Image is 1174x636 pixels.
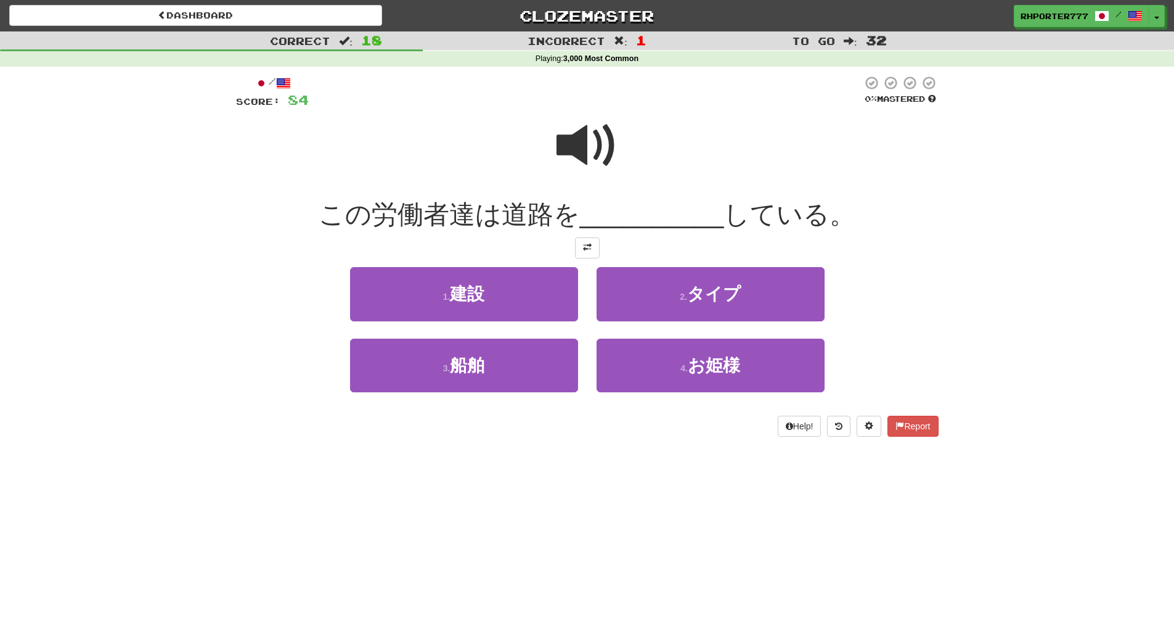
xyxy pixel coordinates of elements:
[236,96,280,107] span: Score:
[827,416,850,437] button: Round history (alt+y)
[288,92,309,107] span: 84
[778,416,821,437] button: Help!
[339,36,353,46] span: :
[1021,10,1088,22] span: rhporter777
[443,363,450,373] small: 3 .
[350,267,578,321] button: 1.建設
[597,267,825,321] button: 2.タイプ
[597,339,825,392] button: 4.お姫様
[528,35,605,47] span: Incorrect
[680,292,687,302] small: 2 .
[575,237,600,258] button: Toggle translation (alt+t)
[401,5,773,27] a: Clozemaster
[862,94,939,105] div: Mastered
[866,33,887,47] span: 32
[680,363,688,373] small: 4 .
[844,36,857,46] span: :
[9,5,382,26] a: Dashboard
[270,35,330,47] span: Correct
[450,284,484,304] span: 建設
[792,35,835,47] span: To go
[443,292,450,302] small: 1 .
[1014,5,1149,27] a: rhporter777 /
[319,200,580,229] span: この労働者達は道路を
[614,36,627,46] span: :
[687,284,741,304] span: タイプ
[361,33,382,47] span: 18
[724,200,855,229] span: している。
[865,94,877,104] span: 0 %
[688,356,740,375] span: お姫様
[236,75,309,91] div: /
[350,339,578,392] button: 3.船舶
[450,356,484,375] span: 船舶
[887,416,938,437] button: Report
[1115,10,1122,19] span: /
[563,54,638,63] strong: 3,000 Most Common
[580,200,724,229] span: __________
[636,33,646,47] span: 1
